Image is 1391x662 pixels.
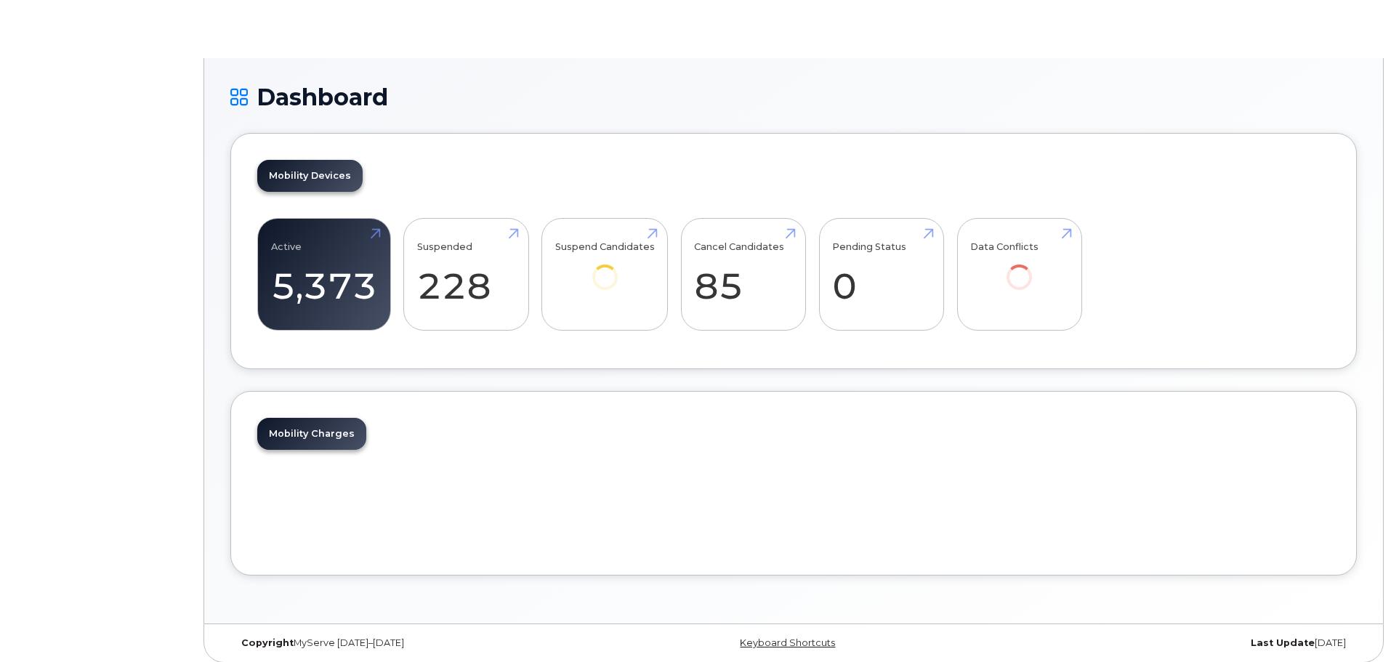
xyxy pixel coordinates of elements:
[230,84,1357,110] h1: Dashboard
[230,637,606,649] div: MyServe [DATE]–[DATE]
[241,637,294,648] strong: Copyright
[1251,637,1315,648] strong: Last Update
[740,637,835,648] a: Keyboard Shortcuts
[417,227,515,323] a: Suspended 228
[981,637,1357,649] div: [DATE]
[257,160,363,192] a: Mobility Devices
[555,227,655,310] a: Suspend Candidates
[694,227,792,323] a: Cancel Candidates 85
[970,227,1068,310] a: Data Conflicts
[257,418,366,450] a: Mobility Charges
[271,227,377,323] a: Active 5,373
[832,227,930,323] a: Pending Status 0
